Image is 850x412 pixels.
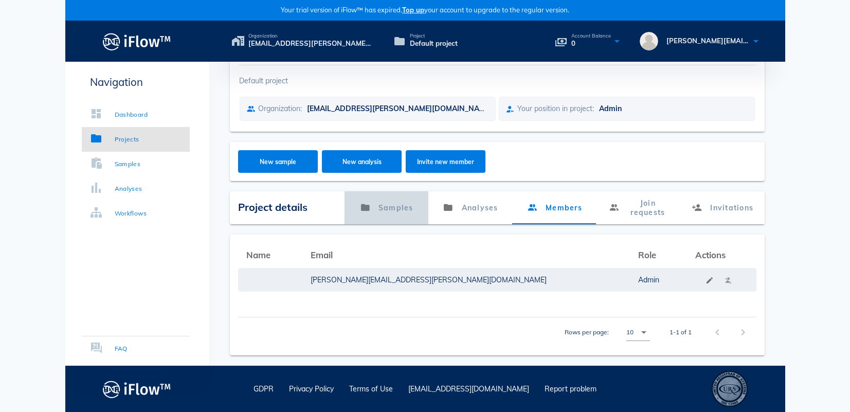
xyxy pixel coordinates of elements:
[238,201,308,213] span: Project details
[596,191,680,224] a: Join requests
[281,5,569,15] span: Your trial version of iFlow™ has expired.
[428,191,512,224] a: Analyses
[115,208,147,219] div: Workflows
[246,249,270,260] span: Name
[248,33,371,39] span: Organization
[254,384,274,393] a: GDPR
[415,158,475,166] span: Invite new member
[517,104,594,113] span: Your position in project:
[406,150,485,173] button: Invite new member
[332,158,391,166] span: New analysis
[638,326,650,338] i: arrow_drop_down
[626,328,634,337] div: 10
[695,249,726,260] span: Actions
[545,384,596,393] a: Report problem
[248,39,371,49] span: [EMAIL_ADDRESS][PERSON_NAME][DOMAIN_NAME]'s organization
[302,243,630,267] th: Email: Not sorted. Activate to sort ascending.
[410,39,458,49] span: Default project
[258,104,302,113] span: Organization:
[65,30,209,53] a: Logo
[345,191,428,224] a: Samples
[239,65,756,94] div: Default project
[248,158,308,166] span: New sample
[349,384,393,393] a: Terms of Use
[410,33,458,39] span: Project
[238,150,318,173] button: New sample
[638,249,656,260] span: Role
[402,6,569,14] span: your account to upgrade to the regular version.
[680,191,764,224] a: Invitations
[640,32,658,50] img: avatar.16069ca8.svg
[712,371,748,407] div: ISO 13485 – Quality Management System
[115,110,148,120] div: Dashboard
[115,344,128,354] div: FAQ
[115,184,142,194] div: Analyses
[630,267,686,292] td: Admin
[103,378,171,401] img: logo
[322,150,402,173] button: New analysis
[687,243,756,267] th: Actions
[565,317,650,347] div: Rows per page:
[402,6,424,14] span: Top up
[512,191,596,224] a: Members
[307,104,542,113] span: [EMAIL_ADDRESS][PERSON_NAME][DOMAIN_NAME]'s organization
[571,39,611,49] span: 0
[311,249,333,260] span: Email
[302,267,630,292] td: [PERSON_NAME][EMAIL_ADDRESS][PERSON_NAME][DOMAIN_NAME]
[670,328,692,337] div: 1-1 of 1
[82,74,190,90] p: Navigation
[630,243,686,267] th: Role: Not sorted. Activate to sort ascending.
[626,324,650,341] div: 10Rows per page:
[571,33,611,39] span: Account Balance
[115,134,139,145] div: Projects
[599,104,622,113] span: Admin
[289,384,334,393] a: Privacy Policy
[408,384,529,393] a: [EMAIL_ADDRESS][DOMAIN_NAME]
[115,159,141,169] div: Samples
[238,243,303,267] th: Name: Not sorted. Activate to sort ascending.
